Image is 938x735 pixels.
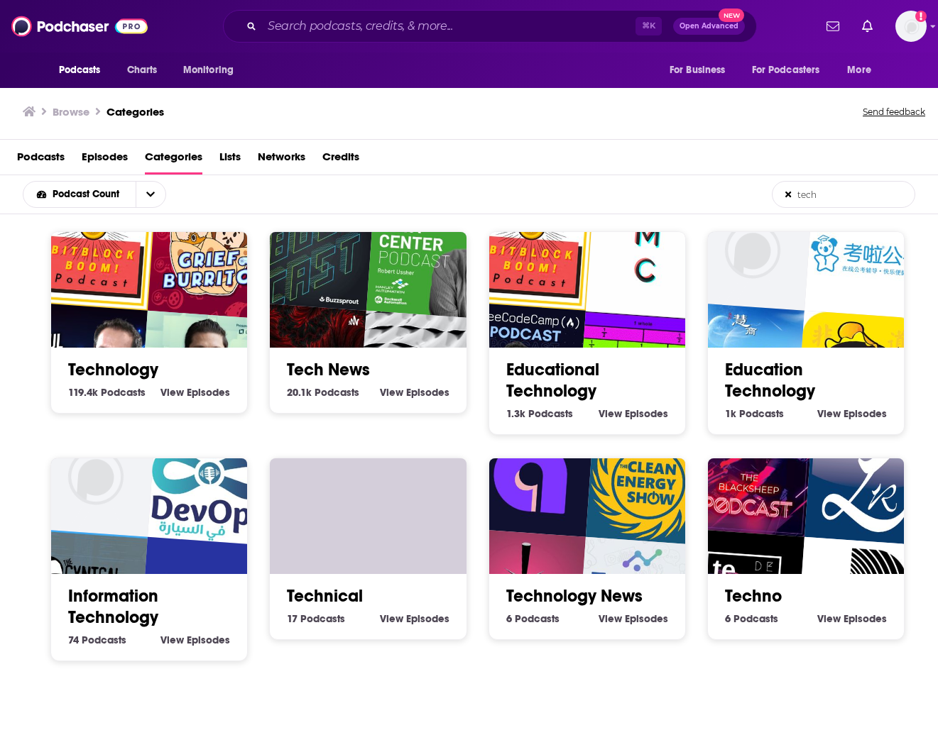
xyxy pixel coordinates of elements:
span: Lists [219,145,241,175]
img: Podchaser - Follow, Share and Rate Podcasts [11,13,148,40]
a: Technology News [506,585,643,607]
a: Networks [258,145,305,175]
div: Limbo Records Sessions [805,420,930,546]
button: Open AdvancedNew [673,18,745,35]
img: 公考面试状元示范答题 [805,194,930,319]
img: DevOps On The Go | ديف أوبس في السيارة [148,420,273,546]
button: open menu [660,57,743,84]
a: Technology [68,359,158,380]
img: Ausum News Briefing [468,411,594,537]
span: 74 [68,634,79,646]
span: 1.3k [506,407,525,420]
span: Episodes [625,612,668,625]
button: Send feedback [858,102,929,122]
img: BlackSheep Podcast [687,411,812,537]
span: Episodes [406,386,449,399]
span: More [847,60,871,80]
div: Search podcasts, credits, & more... [223,10,757,43]
a: Educational Technology [506,359,599,402]
a: Show notifications dropdown [821,14,845,38]
span: New [719,9,744,22]
span: 1k [725,407,736,420]
a: 1k Education Technology Podcasts [725,407,784,420]
span: Monitoring [183,60,234,80]
a: 119.4k Technology Podcasts [68,386,146,399]
span: Podcasts [315,386,359,399]
span: ⌘ K [636,17,662,35]
button: open menu [23,189,136,199]
span: Episodes [625,407,668,420]
span: 6 [725,612,731,625]
a: Credits [322,145,359,175]
img: EI Plenaries 2011 [Audio] [366,420,492,546]
button: Show profile menu [895,11,927,42]
span: Episodes [406,612,449,625]
span: Episodes [187,634,230,646]
span: View [599,612,622,625]
img: The BitBlockBoom Bitcoin Podcast [31,185,156,311]
span: Podcasts [739,407,784,420]
span: 20.1k [287,386,312,399]
span: Podcasts [82,634,126,646]
a: Categories [145,145,202,175]
a: Education Technology [725,359,815,402]
span: Podcasts [300,612,345,625]
span: 6 [506,612,512,625]
span: Podcasts [17,145,65,175]
img: The BitBlockBoom Bitcoin Podcast [468,185,594,311]
img: User Profile [895,11,927,42]
img: Computational Knowledge 2010 [Audio] [249,411,375,537]
span: Episodes [844,612,887,625]
img: MADCAST [586,194,711,319]
img: Javascript Video Tutorial Podcast » Podcast Feed [687,185,812,311]
a: View Tech News Episodes [380,386,449,399]
a: Episodes [82,145,128,175]
h3: Browse [53,105,89,118]
span: Episodes [187,386,230,399]
a: View Technology Episodes [160,386,230,399]
a: Show notifications dropdown [856,14,878,38]
a: View Information Technology Episodes [160,634,230,646]
a: Information Technology [68,585,158,628]
button: open menu [743,57,841,84]
span: Podcast Count [53,189,124,199]
span: Podcasts [528,407,573,420]
span: Episodes [844,407,887,420]
a: View Technical Episodes [380,612,449,625]
a: 74 Information Technology Podcasts [68,634,126,646]
img: Cooling Data Center Podcast [366,194,492,319]
span: Podcasts [515,612,560,625]
a: 17 Technical Podcasts [287,612,345,625]
img: Buzzcast [249,185,375,311]
a: 20.1k Tech News Podcasts [287,386,359,399]
a: Techno [725,585,782,607]
span: 119.4k [68,386,98,399]
img: The Clean Energy Show [586,420,711,546]
svg: Add a profile image [915,11,927,22]
h2: Choose List sort [23,181,188,208]
span: Charts [127,60,158,80]
div: Arch Strategies [31,411,156,537]
span: View [817,612,841,625]
span: For Podcasters [752,60,820,80]
button: open menu [136,182,165,207]
span: Podcasts [59,60,101,80]
a: 1.3k Educational Technology Podcasts [506,407,573,420]
span: Podcasts [734,612,778,625]
span: Podcasts [101,386,146,399]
